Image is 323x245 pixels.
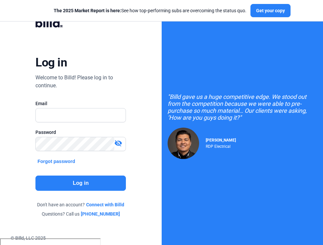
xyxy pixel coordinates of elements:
div: Questions? Call us [35,211,126,217]
a: Connect with Billd [86,201,124,208]
div: Email [35,100,126,107]
div: See how top-performing subs are overcoming the status quo. [54,7,246,14]
div: RDP Electrical [206,143,236,149]
div: Don't have an account? [35,201,126,208]
button: Forgot password [35,158,77,165]
div: "Billd gave us a huge competitive edge. We stood out from the competition because we were able to... [168,93,317,121]
mat-icon: visibility_off [114,139,122,147]
button: Log in [35,176,126,191]
a: [PHONE_NUMBER] [81,211,120,217]
span: [PERSON_NAME] [206,138,236,143]
span: The 2025 Market Report is here: [54,8,121,13]
img: Raul Pacheco [168,128,199,159]
button: Get your copy [250,4,291,17]
div: Password [35,129,126,136]
div: Welcome to Billd! Please log in to continue. [35,74,126,90]
div: Log in [35,55,67,70]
